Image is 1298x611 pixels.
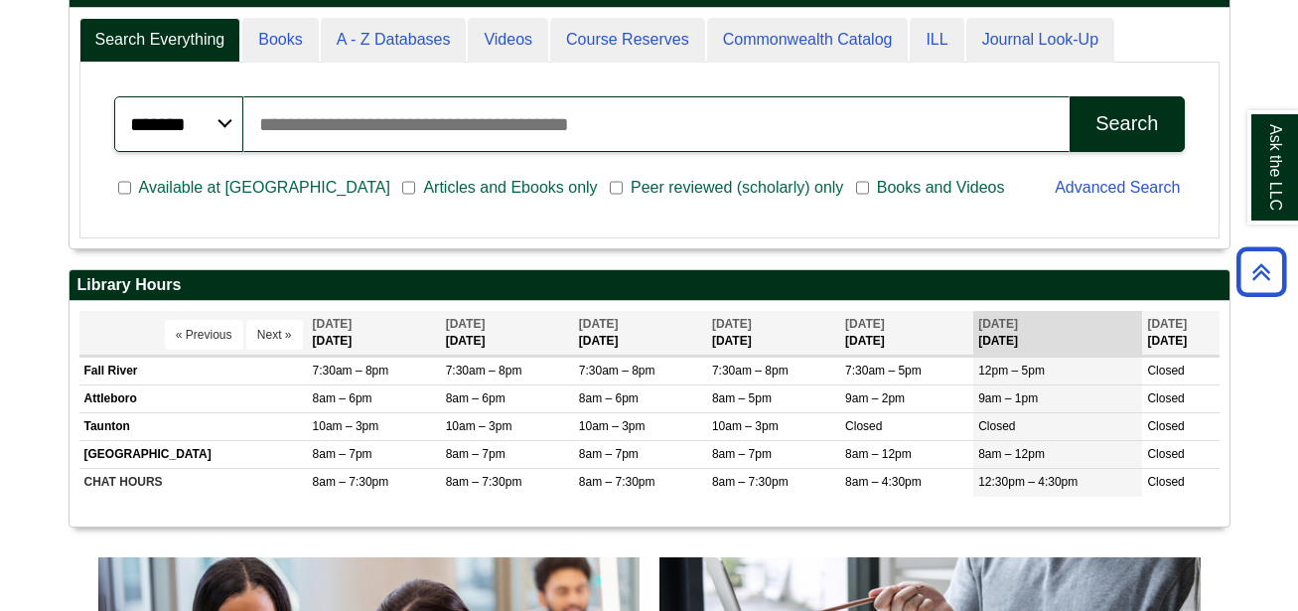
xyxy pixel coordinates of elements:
span: 7:30am – 5pm [845,364,922,378]
a: Search Everything [79,18,241,63]
span: [DATE] [712,317,752,331]
input: Books and Videos [856,179,869,197]
span: 8am – 6pm [313,391,372,405]
a: Books [242,18,318,63]
span: 12pm – 5pm [978,364,1045,378]
span: 8am – 7:30pm [712,475,789,489]
span: [DATE] [845,317,885,331]
td: CHAT HOURS [79,469,308,497]
span: 7:30am – 8pm [579,364,655,378]
span: 9am – 2pm [845,391,905,405]
span: 7:30am – 8pm [446,364,522,378]
span: Closed [845,419,882,433]
span: 8am – 4:30pm [845,475,922,489]
span: 10am – 3pm [712,419,779,433]
span: Articles and Ebooks only [415,176,605,200]
td: Attleboro [79,385,308,413]
a: Advanced Search [1055,179,1180,196]
span: 7:30am – 8pm [313,364,389,378]
span: Closed [1147,364,1184,378]
span: Closed [1147,475,1184,489]
div: Search [1095,112,1158,135]
a: Course Reserves [550,18,705,63]
span: Closed [978,419,1015,433]
span: 8am – 7pm [446,447,505,461]
span: 8am – 6pm [446,391,505,405]
span: 7:30am – 8pm [712,364,789,378]
th: [DATE] [308,311,441,356]
input: Peer reviewed (scholarly) only [610,179,623,197]
span: [DATE] [313,317,353,331]
a: Back to Top [1229,258,1293,285]
th: [DATE] [973,311,1142,356]
th: [DATE] [707,311,840,356]
span: 10am – 3pm [313,419,379,433]
span: Peer reviewed (scholarly) only [623,176,851,200]
span: 8am – 5pm [712,391,772,405]
span: 8am – 7pm [712,447,772,461]
span: 8am – 12pm [978,447,1045,461]
th: [DATE] [441,311,574,356]
h2: Library Hours [70,270,1229,301]
span: 12:30pm – 4:30pm [978,475,1078,489]
span: Closed [1147,447,1184,461]
button: « Previous [165,320,243,350]
span: 8am – 7:30pm [313,475,389,489]
span: 8am – 6pm [579,391,639,405]
th: [DATE] [574,311,707,356]
a: ILL [910,18,963,63]
span: 10am – 3pm [446,419,512,433]
button: Search [1070,96,1184,152]
span: 8am – 7:30pm [579,475,655,489]
span: Available at [GEOGRAPHIC_DATA] [131,176,398,200]
span: [DATE] [446,317,486,331]
span: [DATE] [1147,317,1187,331]
input: Available at [GEOGRAPHIC_DATA] [118,179,131,197]
span: 8am – 7pm [313,447,372,461]
span: Closed [1147,391,1184,405]
span: [DATE] [579,317,619,331]
span: 10am – 3pm [579,419,646,433]
span: Closed [1147,419,1184,433]
span: Books and Videos [869,176,1013,200]
th: [DATE] [840,311,973,356]
td: Fall River [79,357,308,384]
a: Commonwealth Catalog [707,18,909,63]
td: Taunton [79,413,308,441]
input: Articles and Ebooks only [402,179,415,197]
span: 9am – 1pm [978,391,1038,405]
span: [DATE] [978,317,1018,331]
span: 8am – 12pm [845,447,912,461]
th: [DATE] [1142,311,1219,356]
a: A - Z Databases [321,18,467,63]
span: 8am – 7pm [579,447,639,461]
button: Next » [246,320,303,350]
span: 8am – 7:30pm [446,475,522,489]
a: Journal Look-Up [966,18,1114,63]
td: [GEOGRAPHIC_DATA] [79,441,308,469]
a: Videos [468,18,548,63]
